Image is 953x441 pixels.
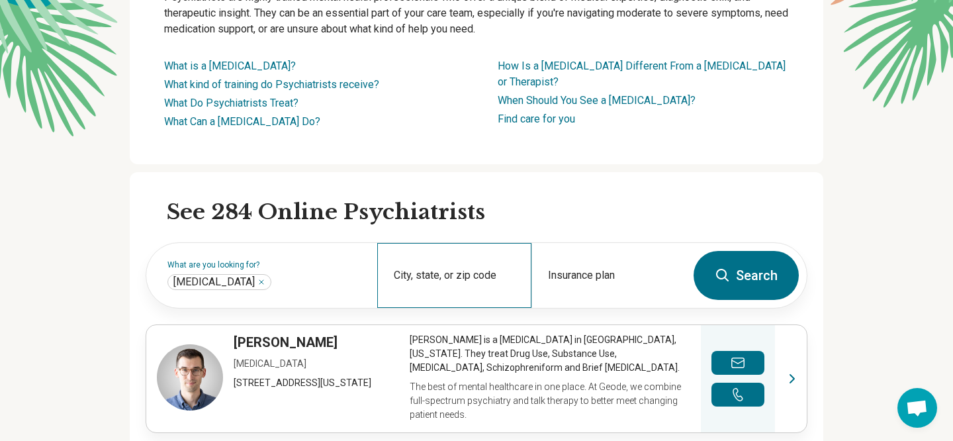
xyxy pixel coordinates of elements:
a: What Can a [MEDICAL_DATA] Do? [164,115,320,128]
a: What Do Psychiatrists Treat? [164,97,298,109]
button: Psychiatrist [257,278,265,286]
button: Search [694,251,799,300]
button: Send a message [711,351,764,375]
a: Find care for you [498,113,575,125]
span: [MEDICAL_DATA] [173,275,255,289]
a: What kind of training do Psychiatrists receive? [164,78,379,91]
a: When Should You See a [MEDICAL_DATA]? [498,94,696,107]
button: Make a phone call [711,383,764,407]
a: What is a [MEDICAL_DATA]? [164,60,296,72]
div: Psychiatrist [167,274,271,290]
label: What are you looking for? [167,261,361,269]
a: How Is a [MEDICAL_DATA] Different From a [MEDICAL_DATA] or Therapist? [498,60,786,88]
a: Open chat [897,388,937,428]
h2: See 284 Online Psychiatrists [167,199,807,226]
